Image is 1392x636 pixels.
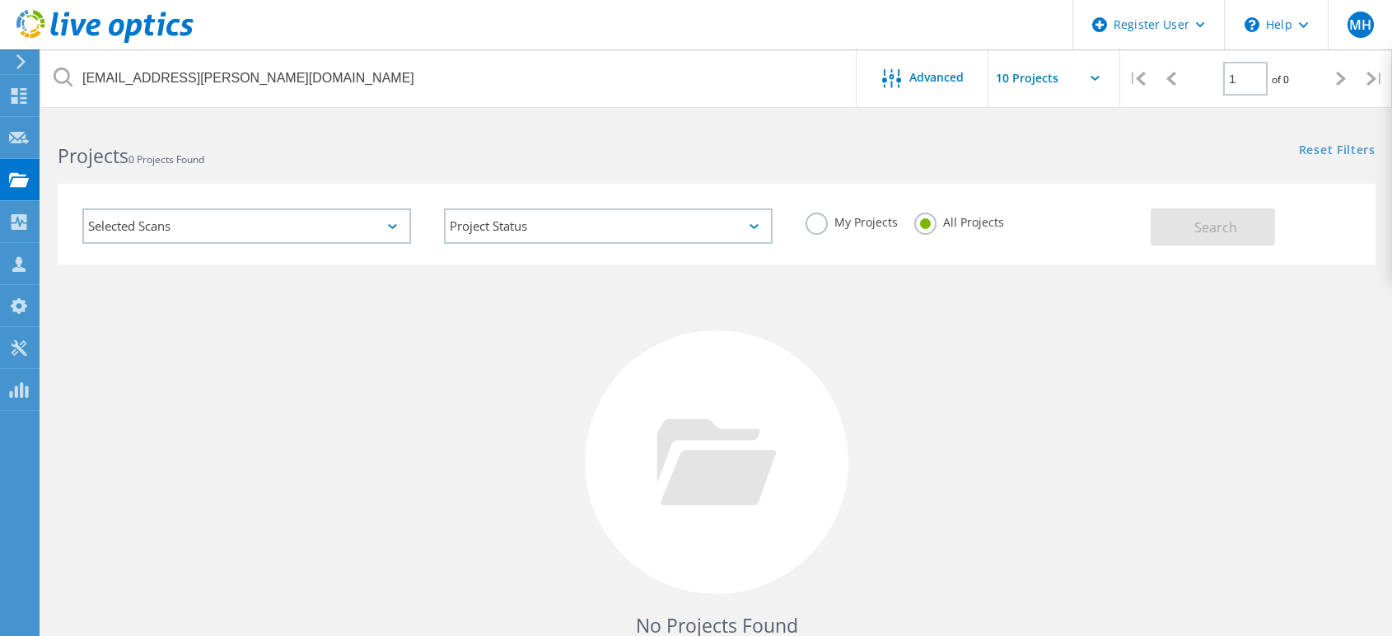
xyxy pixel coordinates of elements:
b: Projects [58,143,128,169]
div: | [1120,49,1154,108]
a: Live Optics Dashboard [16,35,194,46]
label: All Projects [914,213,1004,228]
label: My Projects [806,213,898,228]
span: Advanced [909,72,964,83]
div: Project Status [444,208,773,244]
span: 0 Projects Found [128,152,204,166]
div: | [1358,49,1392,108]
a: Reset Filters [1299,144,1376,158]
div: Selected Scans [82,208,411,244]
input: Search projects by name, owner, ID, company, etc [41,49,857,107]
span: Search [1194,218,1237,236]
span: MH [1349,18,1371,31]
svg: \n [1245,17,1259,32]
span: of 0 [1272,72,1289,87]
button: Search [1151,208,1275,246]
